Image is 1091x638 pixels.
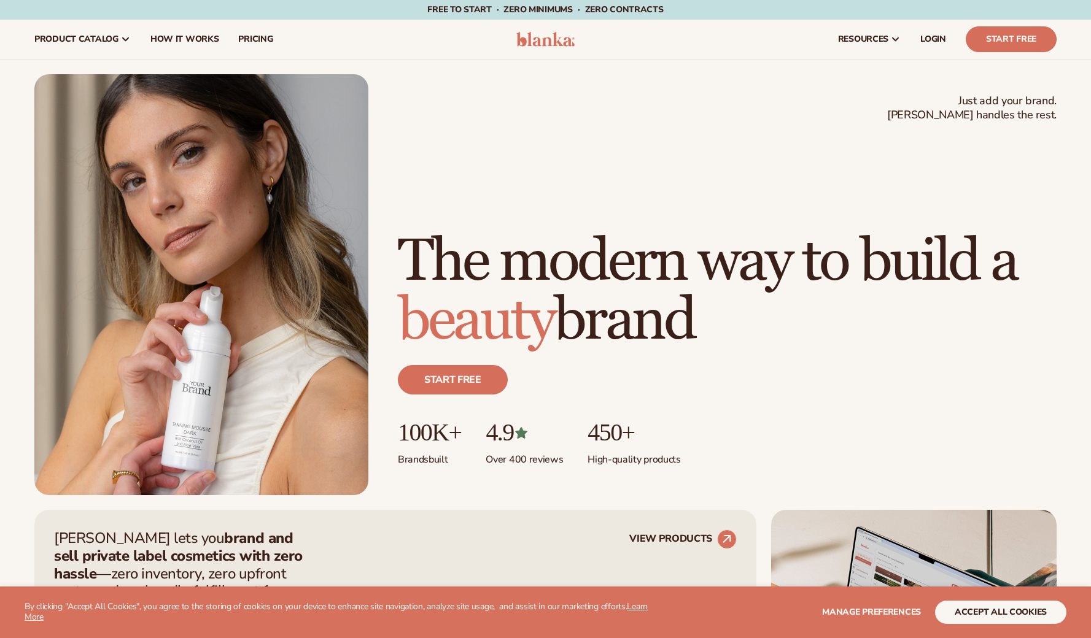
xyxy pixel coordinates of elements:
span: Just add your brand. [PERSON_NAME] handles the rest. [887,94,1057,123]
a: Learn More [25,601,648,623]
a: VIEW PRODUCTS [629,529,737,549]
button: accept all cookies [935,601,1066,624]
a: Start free [398,365,508,394]
span: How It Works [150,34,219,44]
a: resources [828,20,910,59]
p: [PERSON_NAME] lets you —zero inventory, zero upfront costs, and we handle fulfillment for you. [54,529,318,600]
p: 100K+ [398,419,461,446]
span: Free to start · ZERO minimums · ZERO contracts [427,4,663,15]
span: beauty [398,285,554,356]
span: product catalog [34,34,118,44]
span: Manage preferences [822,606,921,618]
a: product catalog [25,20,141,59]
p: By clicking "Accept All Cookies", you agree to the storing of cookies on your device to enhance s... [25,602,658,623]
a: LOGIN [910,20,956,59]
strong: brand and sell private label cosmetics with zero hassle [54,528,303,583]
span: LOGIN [920,34,946,44]
a: pricing [228,20,282,59]
p: High-quality products [588,446,680,466]
span: pricing [238,34,273,44]
img: logo [516,32,575,47]
h1: The modern way to build a brand [398,233,1057,350]
a: How It Works [141,20,229,59]
span: resources [838,34,888,44]
p: Over 400 reviews [486,446,563,466]
p: 4.9 [486,419,563,446]
p: Brands built [398,446,461,466]
a: Start Free [966,26,1057,52]
img: Female holding tanning mousse. [34,74,368,495]
button: Manage preferences [822,601,921,624]
p: 450+ [588,419,680,446]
